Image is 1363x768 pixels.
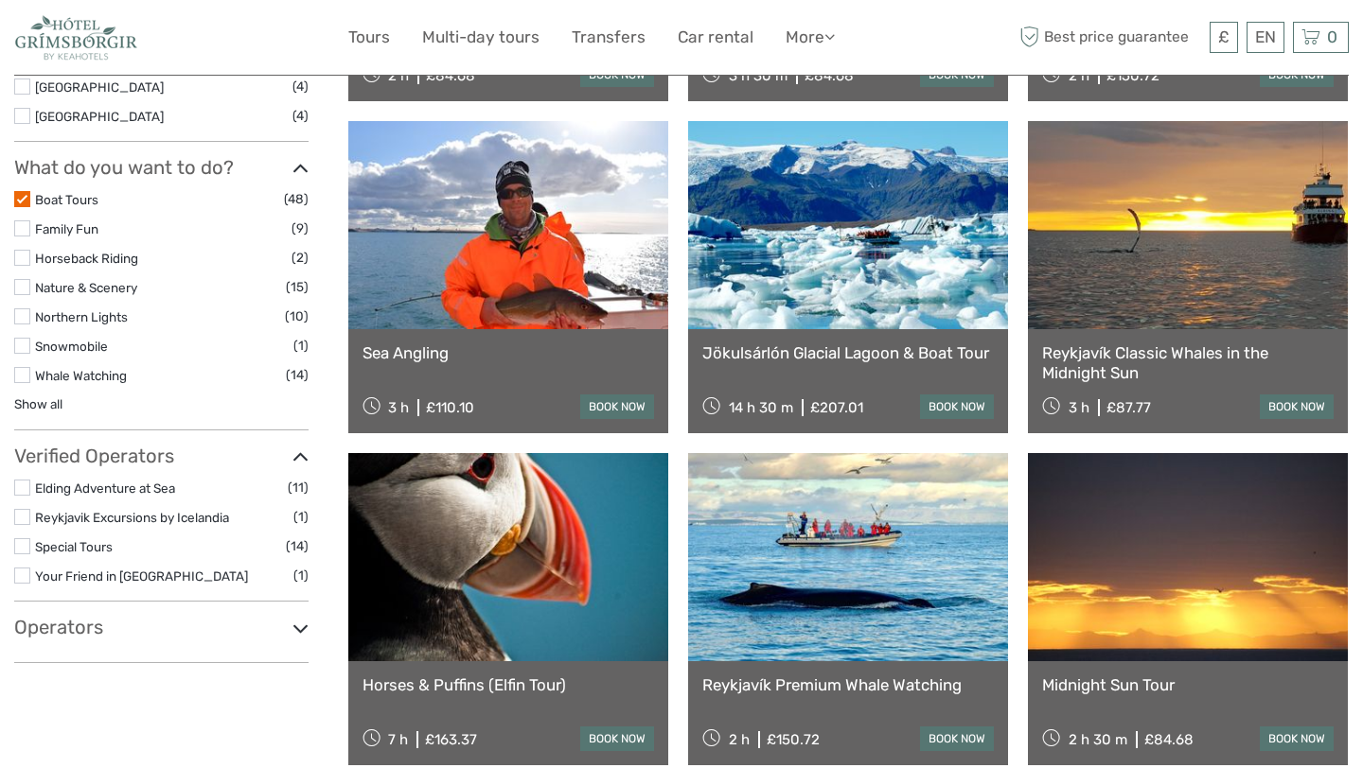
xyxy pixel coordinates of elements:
span: 2 h [1069,67,1089,84]
span: 14 h 30 m [729,399,793,416]
span: (11) [288,477,309,498]
div: £84.68 [805,67,854,84]
a: Whale Watching [35,368,127,383]
h3: Verified Operators [14,445,309,467]
span: (48) [284,188,309,210]
span: 7 h [388,731,408,748]
a: Transfers [572,24,646,51]
a: book now [580,726,654,751]
a: Car rental [678,24,753,51]
span: 3 h 30 m [729,67,788,84]
div: £207.01 [810,399,863,416]
div: £84.68 [1144,731,1194,748]
a: book now [920,394,994,419]
span: (4) [292,105,309,127]
span: (10) [285,305,309,327]
a: [GEOGRAPHIC_DATA] [35,109,164,124]
a: Boat Tours [35,192,98,207]
div: £163.37 [425,731,477,748]
span: (2) [292,247,309,269]
a: Reykjavík Premium Whale Watching [702,675,994,694]
a: book now [920,726,994,751]
div: £150.72 [767,731,820,748]
div: £84.68 [426,67,475,84]
a: Snowmobile [35,339,108,354]
a: book now [1260,726,1334,751]
span: £ [1218,27,1230,46]
span: 2 h [729,731,750,748]
a: book now [580,394,654,419]
a: Special Tours [35,539,113,554]
button: Open LiveChat chat widget [218,29,240,52]
span: (14) [286,364,309,386]
h3: Operators [14,616,309,638]
a: Midnight Sun Tour [1042,675,1334,694]
span: (15) [286,276,309,298]
a: Elding Adventure at Sea [35,480,175,496]
div: £87.77 [1106,399,1151,416]
div: £150.72 [1106,67,1159,84]
span: 3 h [388,399,409,416]
span: 3 h [1069,399,1089,416]
span: (14) [286,535,309,557]
a: Multi-day tours [422,24,540,51]
a: Show all [14,396,62,411]
div: £110.10 [426,399,474,416]
p: We're away right now. Please check back later! [27,33,214,48]
span: (1) [293,335,309,357]
a: Family Fun [35,221,98,236]
a: Northern Lights [35,309,128,324]
h3: What do you want to do? [14,156,309,179]
span: (4) [292,76,309,97]
a: Horses & Puffins (Elfin Tour) [363,675,654,694]
div: EN [1247,22,1284,53]
a: More [786,24,835,51]
span: Best price guarantee [1016,22,1206,53]
a: Reykjavík Classic Whales in the Midnight Sun [1042,343,1334,382]
img: 2330-0b36fd34-6396-456d-bf6d-def7e598b057_logo_small.jpg [14,14,138,61]
span: 2 h [388,67,409,84]
span: 0 [1324,27,1340,46]
a: book now [1260,394,1334,419]
span: (1) [293,506,309,528]
a: Horseback Riding [35,251,138,266]
a: Your Friend in [GEOGRAPHIC_DATA] [35,568,248,584]
a: Jökulsárlón Glacial Lagoon & Boat Tour [702,343,994,362]
span: (9) [292,218,309,239]
span: (1) [293,565,309,586]
a: Tours [348,24,390,51]
a: Nature & Scenery [35,280,137,295]
span: 2 h 30 m [1069,731,1127,748]
a: Sea Angling [363,343,654,362]
a: [GEOGRAPHIC_DATA] [35,79,164,95]
a: Reykjavik Excursions by Icelandia [35,510,229,525]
